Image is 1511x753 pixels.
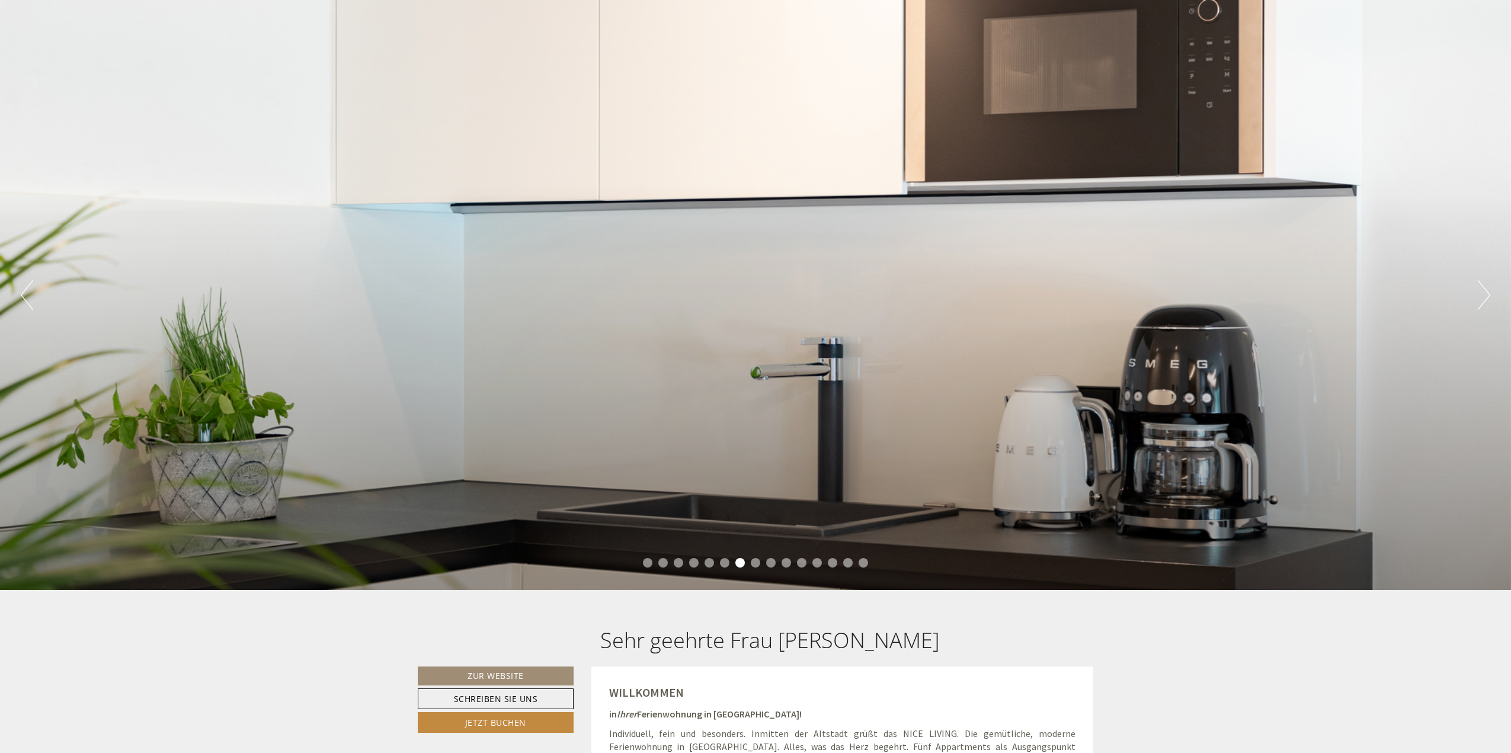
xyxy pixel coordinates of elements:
[284,35,449,44] div: Sie
[278,33,457,69] div: Guten Tag, wie können wir Ihnen helfen?
[212,9,255,30] div: [DATE]
[284,58,449,66] small: 16:16
[609,708,802,720] strong: in Ferienwohnung in [GEOGRAPHIC_DATA]!
[21,280,33,310] button: Previous
[418,712,574,733] a: Jetzt buchen
[395,312,467,333] button: Senden
[617,708,637,720] em: Ihrer
[418,688,574,709] a: Schreiben Sie uns
[418,667,574,685] a: Zur Website
[609,685,684,700] span: WILLKOMMEN
[600,629,939,652] h1: Sehr geehrte Frau [PERSON_NAME]
[1478,280,1490,310] button: Next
